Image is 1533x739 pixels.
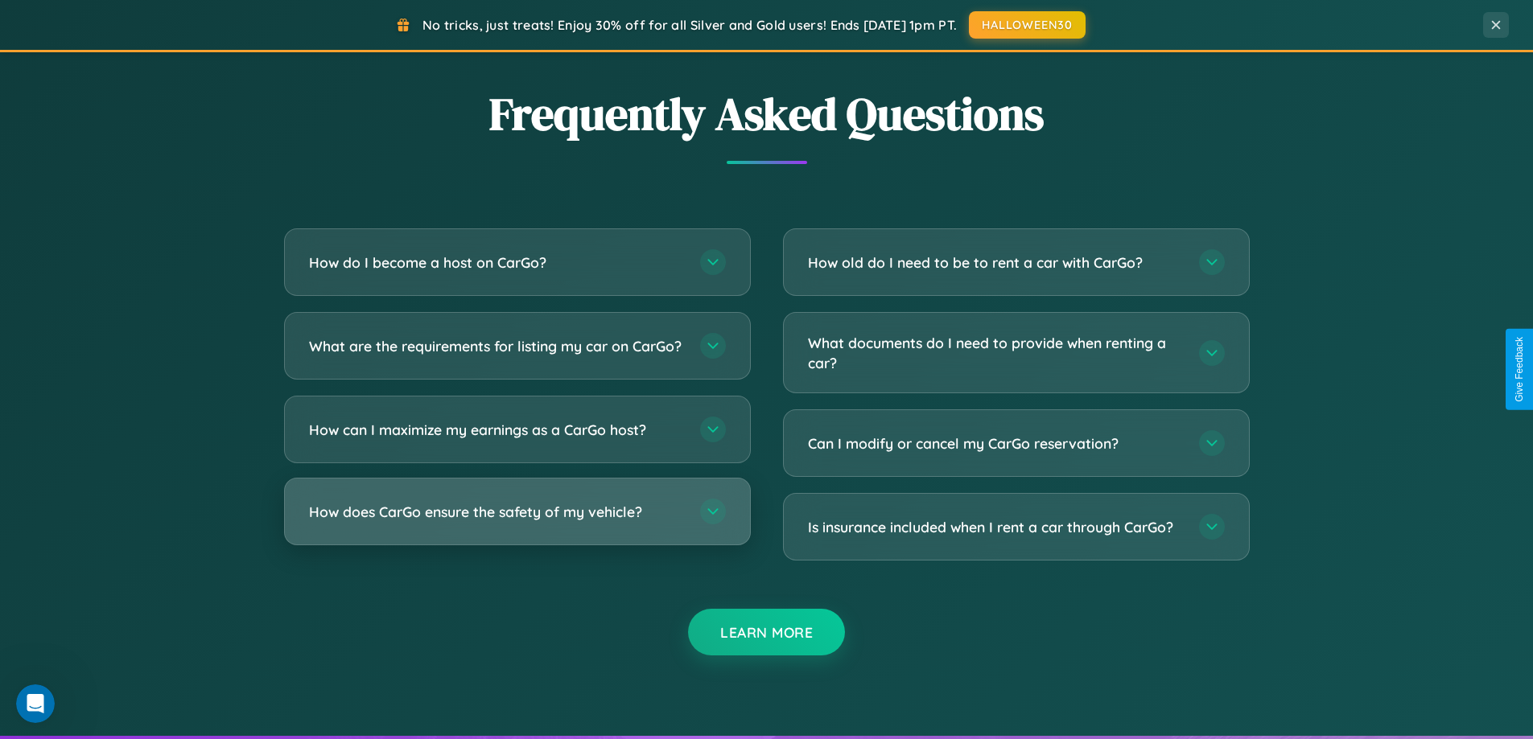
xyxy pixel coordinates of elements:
h3: Can I modify or cancel my CarGo reservation? [808,433,1183,454]
h3: Is insurance included when I rent a car through CarGo? [808,517,1183,537]
h3: What are the requirements for listing my car on CarGo? [309,336,684,356]
button: Learn More [688,609,845,655]
h3: What documents do I need to provide when renting a car? [808,333,1183,372]
h3: How can I maximize my earnings as a CarGo host? [309,420,684,440]
div: Give Feedback [1514,337,1525,402]
iframe: Intercom live chat [16,684,55,723]
h3: How does CarGo ensure the safety of my vehicle? [309,502,684,522]
button: HALLOWEEN30 [969,11,1086,39]
span: No tricks, just treats! Enjoy 30% off for all Silver and Gold users! Ends [DATE] 1pm PT. [422,17,957,33]
h3: How old do I need to be to rent a car with CarGo? [808,252,1183,273]
h3: How do I become a host on CarGo? [309,252,684,273]
h2: Frequently Asked Questions [284,83,1250,145]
